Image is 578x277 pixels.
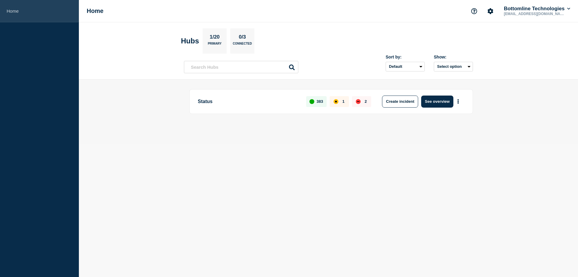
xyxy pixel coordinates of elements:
[237,34,248,42] p: 0/3
[365,99,367,104] p: 2
[503,6,571,12] button: Bottomline Technologies
[317,99,323,104] p: 383
[233,42,252,48] p: Connected
[386,62,425,71] select: Sort by
[356,99,361,104] div: down
[421,96,453,108] button: See overview
[309,99,314,104] div: up
[484,5,497,17] button: Account settings
[198,96,299,108] p: Status
[503,12,565,16] p: [EMAIL_ADDRESS][DOMAIN_NAME]
[468,5,480,17] button: Support
[382,96,418,108] button: Create incident
[181,37,199,45] h2: Hubs
[334,99,338,104] div: affected
[386,55,425,59] div: Sort by:
[342,99,344,104] p: 1
[184,61,298,73] input: Search Hubs
[207,34,222,42] p: 1/20
[434,55,473,59] div: Show:
[434,62,473,71] button: Select option
[208,42,222,48] p: Primary
[87,8,104,14] h1: Home
[454,96,462,107] button: More actions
